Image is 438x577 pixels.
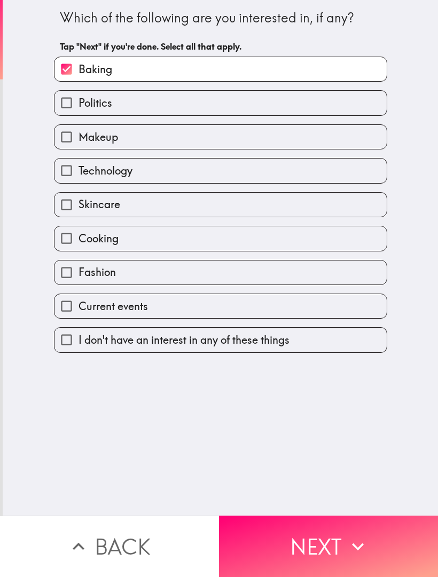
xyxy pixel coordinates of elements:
span: Skincare [79,197,120,212]
span: I don't have an interest in any of these things [79,333,290,347]
span: Politics [79,96,112,110]
button: Baking [54,57,387,81]
button: Skincare [54,193,387,217]
span: Baking [79,62,112,77]
button: Fashion [54,260,387,284]
button: Cooking [54,226,387,250]
button: Next [219,516,438,577]
span: Current events [79,299,148,314]
span: Technology [79,163,132,178]
div: Which of the following are you interested in, if any? [60,9,381,27]
span: Fashion [79,265,116,280]
button: Technology [54,159,387,183]
span: Cooking [79,231,119,246]
button: I don't have an interest in any of these things [54,328,387,352]
button: Politics [54,91,387,115]
h6: Tap "Next" if you're done. Select all that apply. [60,41,381,52]
button: Makeup [54,125,387,149]
span: Makeup [79,130,118,145]
button: Current events [54,294,387,318]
